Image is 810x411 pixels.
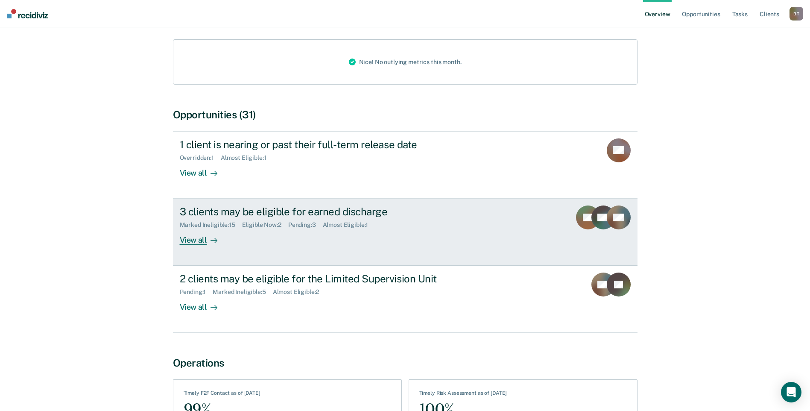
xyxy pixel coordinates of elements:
[342,40,468,84] div: Nice! No outlying metrics this month.
[213,288,272,296] div: Marked Ineligible : 5
[180,288,213,296] div: Pending : 1
[180,229,228,245] div: View all
[173,266,637,333] a: 2 clients may be eligible for the Limited Supervision UnitPending:1Marked Ineligible:5Almost Elig...
[419,390,507,399] div: Timely Risk Assessment as of [DATE]
[781,382,801,402] div: Open Intercom Messenger
[173,109,637,121] div: Opportunities (31)
[180,161,228,178] div: View all
[288,221,323,229] div: Pending : 3
[790,7,803,21] div: B T
[184,390,260,399] div: Timely F2F Contact as of [DATE]
[173,199,637,266] a: 3 clients may be eligible for earned dischargeMarked Ineligible:15Eligible Now:2Pending:3Almost E...
[180,273,480,285] div: 2 clients may be eligible for the Limited Supervision Unit
[273,288,326,296] div: Almost Eligible : 2
[180,154,221,161] div: Overridden : 1
[790,7,803,21] button: BT
[180,138,480,151] div: 1 client is nearing or past their full-term release date
[7,9,48,18] img: Recidiviz
[242,221,288,229] div: Eligible Now : 2
[323,221,375,229] div: Almost Eligible : 1
[173,131,637,199] a: 1 client is nearing or past their full-term release dateOverridden:1Almost Eligible:1View all
[221,154,273,161] div: Almost Eligible : 1
[180,205,480,218] div: 3 clients may be eligible for earned discharge
[180,221,242,229] div: Marked Ineligible : 15
[173,357,637,369] div: Operations
[180,296,228,312] div: View all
